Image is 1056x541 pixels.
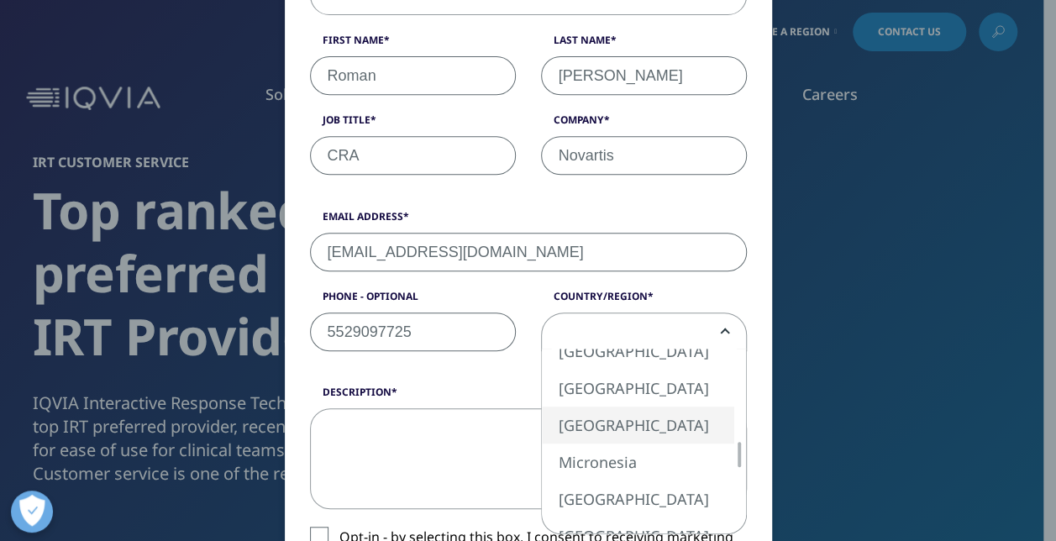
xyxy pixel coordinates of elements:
button: Abrir preferencias [11,491,53,533]
label: First Name [310,33,516,56]
li: [GEOGRAPHIC_DATA] [542,333,734,370]
label: Country/Region [541,289,747,313]
label: Email Address [310,209,747,233]
li: [GEOGRAPHIC_DATA] [542,370,734,407]
label: Phone - Optional [310,289,516,313]
li: Micronesia [542,444,734,481]
label: Job Title [310,113,516,136]
li: [GEOGRAPHIC_DATA] [542,407,734,444]
label: Description [310,385,747,408]
label: Company [541,113,747,136]
li: [GEOGRAPHIC_DATA] [542,481,734,517]
label: Last Name [541,33,747,56]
